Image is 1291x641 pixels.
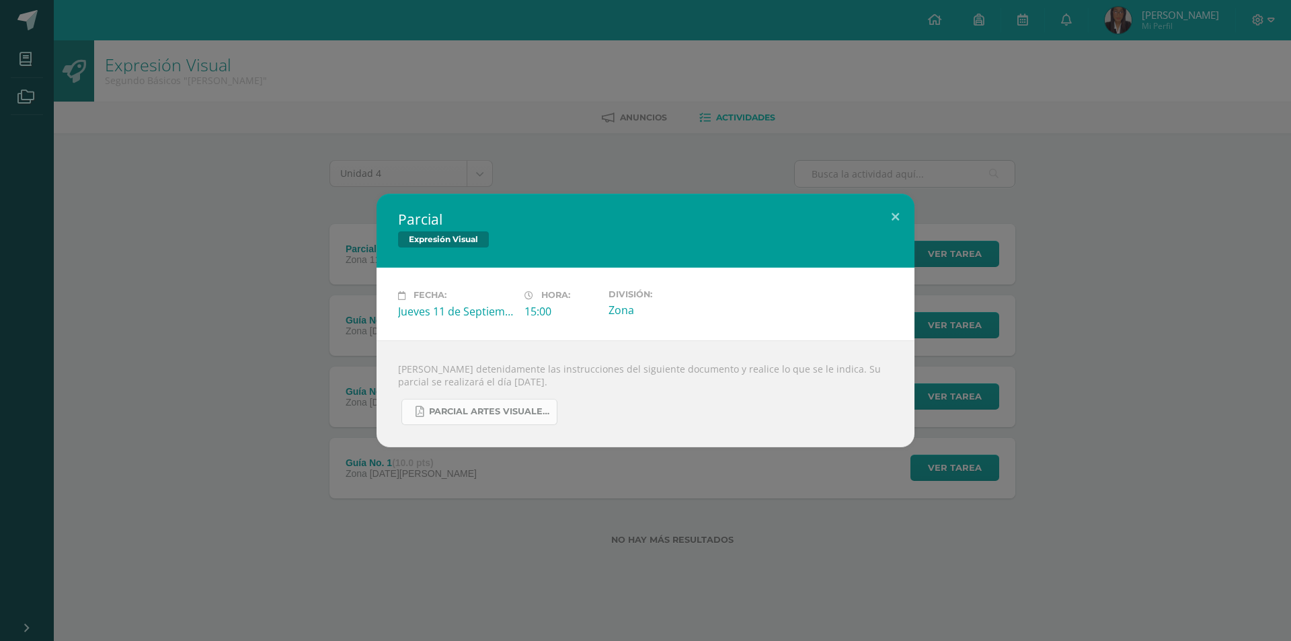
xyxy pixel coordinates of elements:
[377,340,914,447] div: [PERSON_NAME] detenidamente las instrucciones del siguiente documento y realice lo que se le indi...
[876,194,914,239] button: Close (Esc)
[429,406,550,417] span: PARCIAL ARTES VISUALES. IV BIM.docx.pdf
[401,399,557,425] a: PARCIAL ARTES VISUALES. IV BIM.docx.pdf
[398,304,514,319] div: Jueves 11 de Septiembre
[609,303,724,317] div: Zona
[398,231,489,248] span: Expresión Visual
[541,291,570,301] span: Hora:
[609,289,724,299] label: División:
[414,291,446,301] span: Fecha:
[398,210,893,229] h2: Parcial
[524,304,598,319] div: 15:00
